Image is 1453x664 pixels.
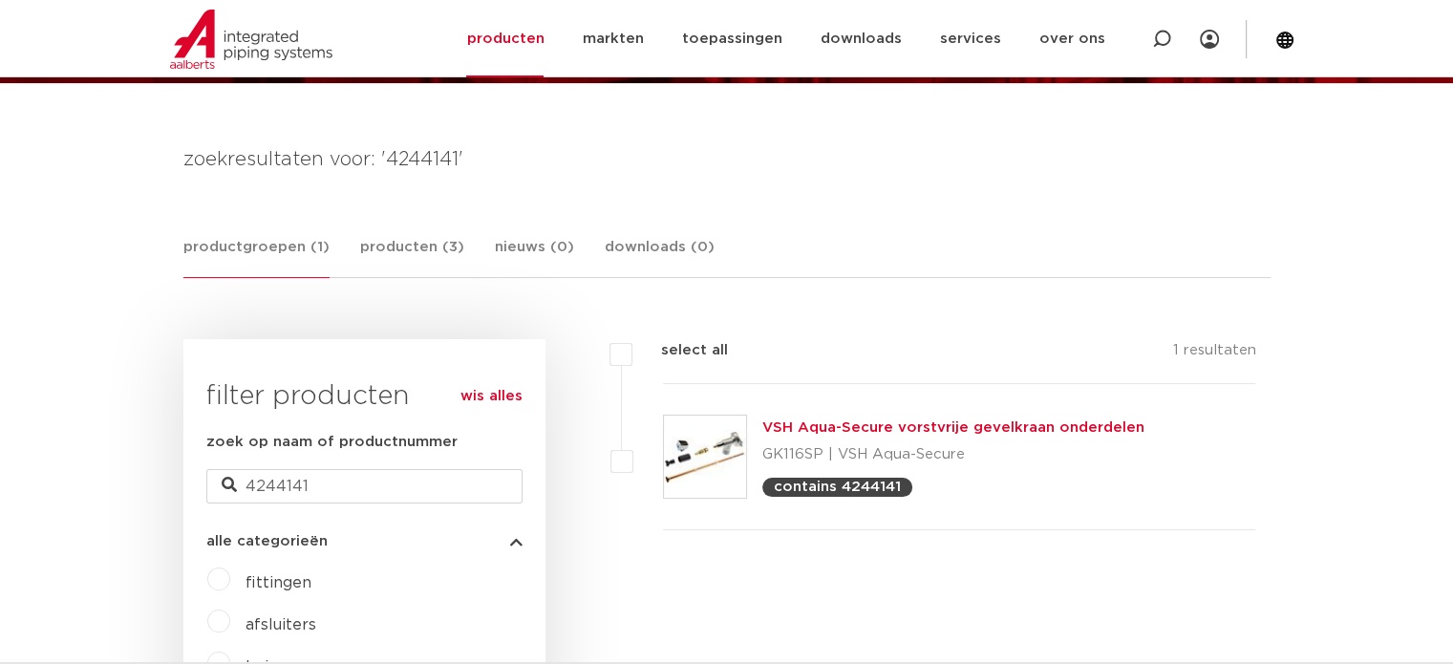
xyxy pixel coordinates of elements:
p: GK116SP | VSH Aqua-Secure [762,439,1144,470]
a: nieuws (0) [495,236,574,277]
p: contains 4244141 [774,480,901,494]
a: afsluiters [246,617,316,632]
a: downloads (0) [605,236,715,277]
a: producten (3) [360,236,464,277]
input: zoeken [206,469,523,503]
a: fittingen [246,575,311,590]
label: select all [632,339,728,362]
p: 1 resultaten [1172,339,1255,369]
a: productgroepen (1) [183,236,330,278]
h4: zoekresultaten voor: '4244141' [183,144,1271,175]
button: alle categorieën [206,534,523,548]
a: wis alles [460,385,523,408]
a: VSH Aqua-Secure vorstvrije gevelkraan onderdelen [762,420,1144,435]
img: Thumbnail for VSH Aqua-Secure vorstvrije gevelkraan onderdelen [664,416,746,498]
span: alle categorieën [206,534,328,548]
label: zoek op naam of productnummer [206,431,458,454]
h3: filter producten [206,377,523,416]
